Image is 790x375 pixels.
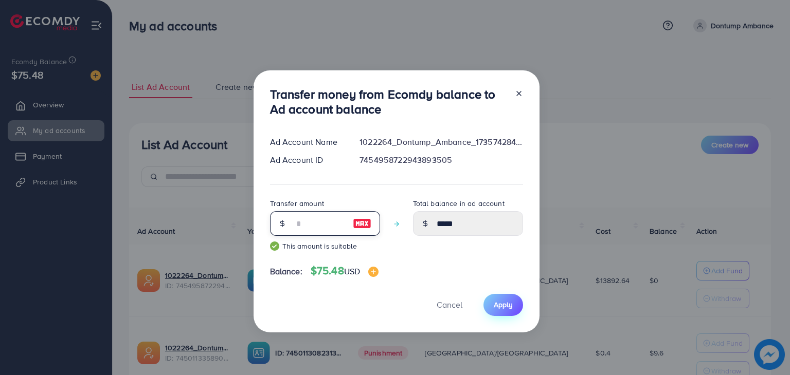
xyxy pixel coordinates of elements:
div: 1022264_Dontump_Ambance_1735742847027 [351,136,531,148]
div: Ad Account ID [262,154,352,166]
button: Cancel [424,294,475,316]
div: 7454958722943893505 [351,154,531,166]
span: USD [344,266,360,277]
span: Balance: [270,266,302,277]
img: image [368,267,379,277]
label: Total balance in ad account [413,198,505,209]
label: Transfer amount [270,198,324,209]
div: Ad Account Name [262,136,352,148]
h3: Transfer money from Ecomdy balance to Ad account balance [270,87,507,117]
button: Apply [483,294,523,316]
small: This amount is suitable [270,241,380,251]
img: image [353,217,371,230]
img: guide [270,241,279,251]
span: Cancel [437,299,462,310]
h4: $75.48 [311,265,379,277]
span: Apply [494,299,513,310]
